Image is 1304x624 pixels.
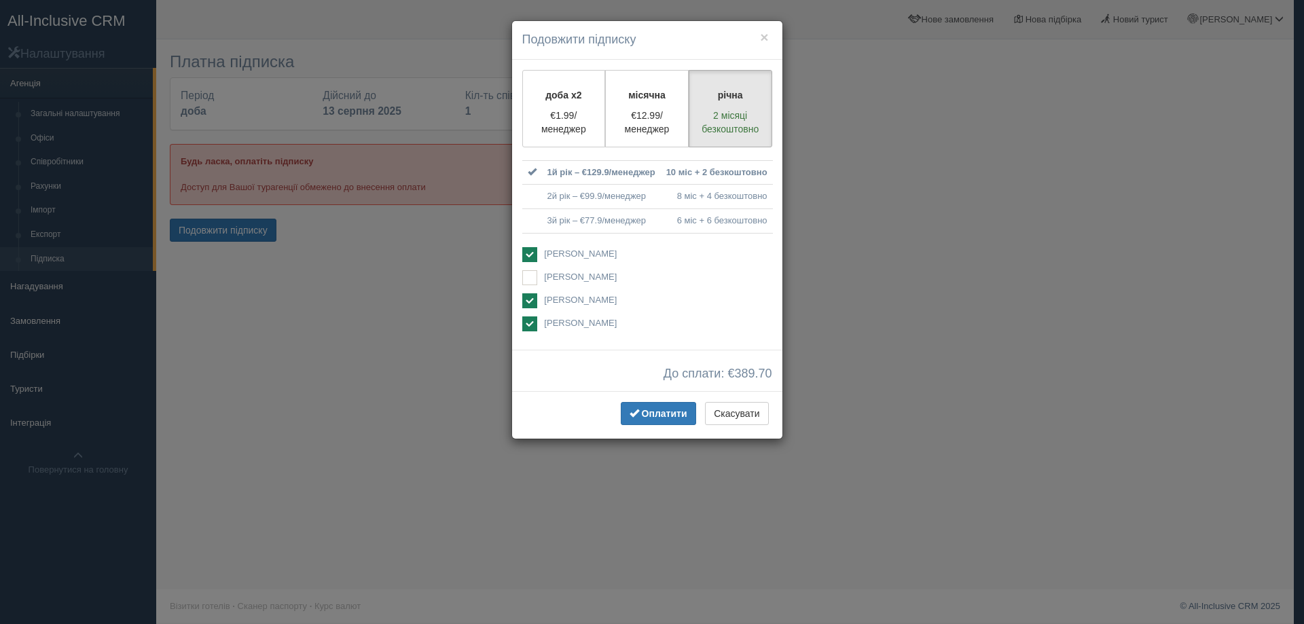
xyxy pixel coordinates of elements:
td: 8 міс + 4 безкоштовно [661,185,773,209]
span: [PERSON_NAME] [544,272,617,282]
span: [PERSON_NAME] [544,318,617,328]
span: До сплати: € [664,367,772,381]
span: 389.70 [734,367,772,380]
td: 2й рік – €99.9/менеджер [542,185,661,209]
p: 2 місяці безкоштовно [698,109,763,136]
span: [PERSON_NAME] [544,295,617,305]
button: × [760,30,768,44]
p: доба x2 [531,88,597,102]
span: [PERSON_NAME] [544,249,617,259]
td: 3й рік – €77.9/менеджер [542,208,661,233]
span: Оплатити [642,408,687,419]
button: Оплатити [621,402,696,425]
button: Скасувати [705,402,768,425]
p: річна [698,88,763,102]
h4: Подовжити підписку [522,31,772,49]
p: місячна [614,88,680,102]
p: €12.99/менеджер [614,109,680,136]
td: 1й рік – €129.9/менеджер [542,160,661,185]
td: 10 міс + 2 безкоштовно [661,160,773,185]
td: 6 міс + 6 безкоштовно [661,208,773,233]
p: €1.99/менеджер [531,109,597,136]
